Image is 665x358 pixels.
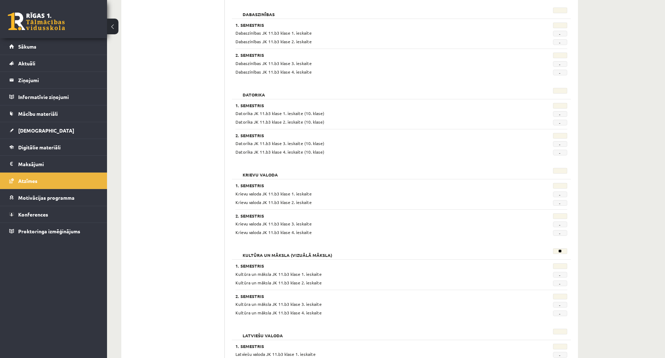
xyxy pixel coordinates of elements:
[18,72,98,88] legend: Ziņojumi
[553,222,567,227] span: -
[9,72,98,88] a: Ziņojumi
[18,156,98,172] legend: Maksājumi
[235,88,272,95] h2: Datorika
[9,156,98,172] a: Maksājumi
[9,206,98,223] a: Konferences
[553,302,567,308] span: -
[235,294,510,299] h3: 2. Semestris
[235,301,322,307] span: Kultūra un māksla JK 11.b3 klase 3. ieskaite
[553,272,567,278] span: -
[9,223,98,239] a: Proktoringa izmēģinājums
[9,105,98,122] a: Mācību materiāli
[235,221,312,227] span: Krievu valoda JK 11.b3 klase 3. ieskaite
[553,61,567,67] span: -
[9,89,98,105] a: Informatīvie ziņojumi
[235,344,510,349] h3: 1. Semestris
[18,144,61,150] span: Digitālie materiāli
[235,23,510,28] h3: 1. Semestris
[8,13,65,30] a: Rīgas 1. Tālmācības vidusskola
[553,280,567,286] span: -
[235,140,324,146] span: Datorika JK 11.b3 klase 3. ieskaite (10. klase)
[18,194,75,201] span: Motivācijas programma
[235,271,322,277] span: Kultūra un māksla JK 11.b3 klase 1. ieskaite
[9,173,98,189] a: Atzīmes
[553,310,567,316] span: -
[235,199,312,205] span: Krievu valoda JK 11.b3 klase 2. ieskaite
[235,133,510,138] h3: 2. Semestris
[235,39,312,44] span: Dabaszinības JK 11.b3 klase 2. ieskaite
[553,39,567,45] span: -
[9,122,98,139] a: [DEMOGRAPHIC_DATA]
[235,329,290,336] h2: Latviešu valoda
[9,139,98,155] a: Digitālie materiāli
[553,230,567,236] span: -
[235,69,312,75] span: Dabaszinības JK 11.b3 klase 4. ieskaite
[18,89,98,105] legend: Informatīvie ziņojumi
[235,229,312,235] span: Krievu valoda JK 11.b3 klase 4. ieskaite
[553,192,567,197] span: -
[235,53,510,58] h3: 2. Semestris
[235,110,324,116] span: Datorika JK 11.b3 klase 1. ieskaite (10. klase)
[235,191,312,197] span: Krievu valoda JK 11.b3 klase 1. ieskaite
[235,149,324,155] span: Datorika JK 11.b3 klase 4. ieskaite (10. klase)
[18,43,36,50] span: Sākums
[235,103,510,108] h3: 1. Semestris
[235,310,322,315] span: Kultūra un māksla JK 11.b3 klase 4. ieskaite
[235,213,510,218] h3: 2. Semestris
[235,30,312,36] span: Dabaszinības JK 11.b3 klase 1. ieskaite
[235,248,339,255] h2: Kultūra un māksla (vizuālā māksla)
[18,178,37,184] span: Atzīmes
[18,60,35,66] span: Aktuāli
[553,111,567,117] span: -
[235,60,312,66] span: Dabaszinības JK 11.b3 klase 3. ieskaite
[18,211,48,218] span: Konferences
[553,200,567,206] span: -
[235,280,322,285] span: Kultūra un māksla JK 11.b3 klase 2. ieskaite
[235,168,285,175] h2: Krievu valoda
[235,351,316,357] span: Latviešu valoda JK 11.b3 klase 1. ieskaite
[9,55,98,71] a: Aktuāli
[9,38,98,55] a: Sākums
[553,120,567,125] span: -
[553,150,567,155] span: -
[553,31,567,36] span: -
[235,263,510,268] h3: 1. Semestris
[553,70,567,75] span: -
[18,127,74,134] span: [DEMOGRAPHIC_DATA]
[553,141,567,147] span: -
[235,119,324,125] span: Datorika JK 11.b3 klase 2. ieskaite (10. klase)
[9,189,98,206] a: Motivācijas programma
[235,8,282,15] h2: Dabaszinības
[553,352,567,358] span: -
[235,183,510,188] h3: 1. Semestris
[18,110,58,117] span: Mācību materiāli
[18,228,80,234] span: Proktoringa izmēģinājums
